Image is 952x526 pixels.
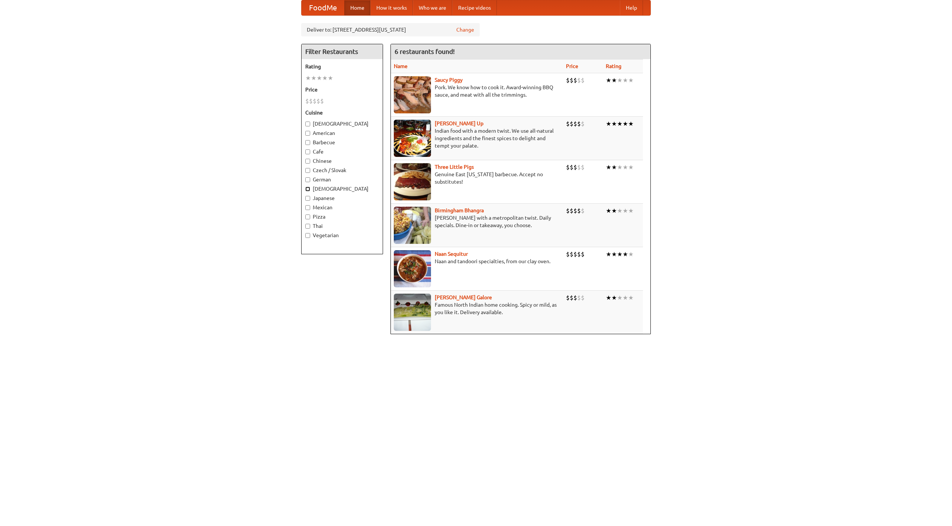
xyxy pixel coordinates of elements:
[617,250,623,258] li: ★
[394,207,431,244] img: bhangra.jpg
[370,0,413,15] a: How it works
[628,207,634,215] li: ★
[606,120,611,128] li: ★
[606,207,611,215] li: ★
[305,159,310,164] input: Chinese
[305,176,379,183] label: German
[394,250,431,287] img: naansequitur.jpg
[617,163,623,171] li: ★
[573,207,577,215] li: $
[573,120,577,128] li: $
[566,294,570,302] li: $
[611,207,617,215] li: ★
[394,171,560,185] p: Genuine East [US_STATE] barbecue. Accept no substitutes!
[394,294,431,331] img: currygalore.jpg
[313,97,316,105] li: $
[435,294,492,300] a: [PERSON_NAME] Galore
[344,0,370,15] a: Home
[573,163,577,171] li: $
[623,76,628,84] li: ★
[305,194,379,202] label: Japanese
[570,120,573,128] li: $
[581,163,585,171] li: $
[623,294,628,302] li: ★
[617,120,623,128] li: ★
[606,250,611,258] li: ★
[566,207,570,215] li: $
[305,149,310,154] input: Cafe
[305,109,379,116] h5: Cuisine
[623,163,628,171] li: ★
[301,23,480,36] div: Deliver to: [STREET_ADDRESS][US_STATE]
[305,74,311,82] li: ★
[413,0,452,15] a: Who we are
[611,120,617,128] li: ★
[305,177,310,182] input: German
[577,250,581,258] li: $
[305,224,310,229] input: Thai
[305,213,379,220] label: Pizza
[628,163,634,171] li: ★
[435,120,483,126] a: [PERSON_NAME] Up
[305,86,379,93] h5: Price
[394,63,408,69] a: Name
[435,164,474,170] b: Three Little Pigs
[305,140,310,145] input: Barbecue
[570,76,573,84] li: $
[623,207,628,215] li: ★
[611,76,617,84] li: ★
[305,148,379,155] label: Cafe
[395,48,455,55] ng-pluralize: 6 restaurants found!
[394,163,431,200] img: littlepigs.jpg
[456,26,474,33] a: Change
[435,251,468,257] b: Naan Sequitur
[573,250,577,258] li: $
[305,233,310,238] input: Vegetarian
[305,97,309,105] li: $
[570,163,573,171] li: $
[305,157,379,165] label: Chinese
[606,76,611,84] li: ★
[305,214,310,219] input: Pizza
[581,294,585,302] li: $
[305,168,310,173] input: Czech / Slovak
[305,187,310,191] input: [DEMOGRAPHIC_DATA]
[611,250,617,258] li: ★
[606,63,621,69] a: Rating
[328,74,333,82] li: ★
[581,120,585,128] li: $
[320,97,324,105] li: $
[617,207,623,215] li: ★
[577,294,581,302] li: $
[311,74,316,82] li: ★
[606,294,611,302] li: ★
[302,0,344,15] a: FoodMe
[581,250,585,258] li: $
[305,205,310,210] input: Mexican
[628,76,634,84] li: ★
[435,207,484,213] b: Birmingham Bhangra
[611,163,617,171] li: ★
[577,76,581,84] li: $
[566,63,578,69] a: Price
[577,120,581,128] li: $
[305,120,379,128] label: [DEMOGRAPHIC_DATA]
[394,84,560,99] p: Pork. We know how to cook it. Award-winning BBQ sauce, and meat with all the trimmings.
[305,196,310,201] input: Japanese
[394,301,560,316] p: Famous North Indian home cooking. Spicy or mild, as you like it. Delivery available.
[628,294,634,302] li: ★
[394,76,431,113] img: saucy.jpg
[628,120,634,128] li: ★
[623,120,628,128] li: ★
[394,120,431,157] img: curryup.jpg
[316,97,320,105] li: $
[435,77,463,83] a: Saucy Piggy
[611,294,617,302] li: ★
[305,63,379,70] h5: Rating
[570,207,573,215] li: $
[566,120,570,128] li: $
[566,250,570,258] li: $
